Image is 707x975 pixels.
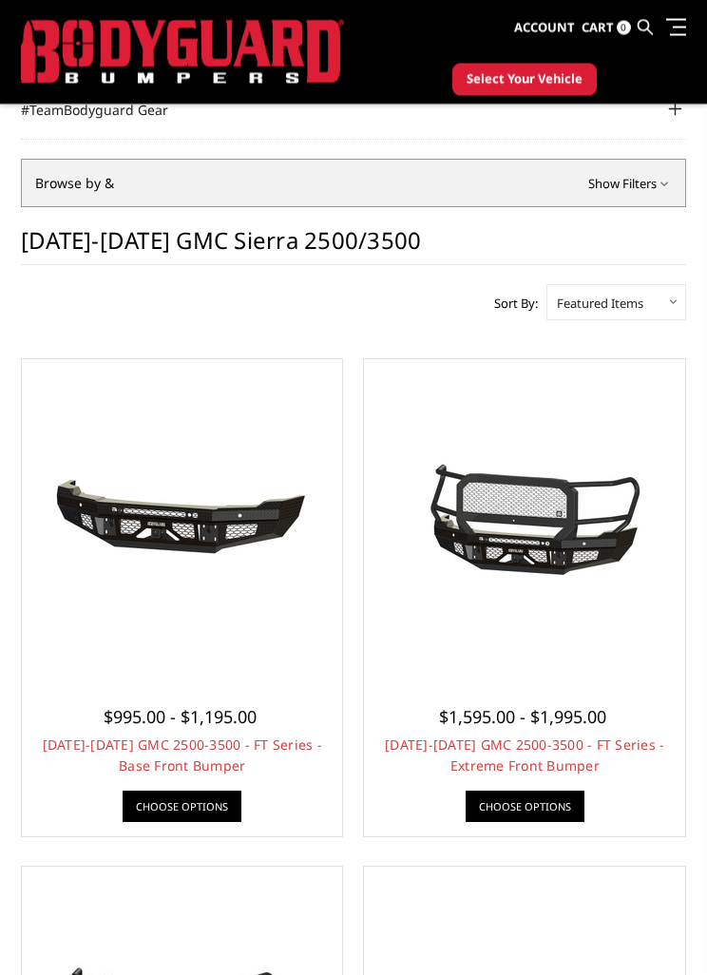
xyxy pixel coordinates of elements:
a: Choose Options [123,792,241,823]
span: 0 [617,21,631,35]
span: Browse by & [35,174,407,194]
span: $995.00 - $1,195.00 [104,706,257,729]
button: Select Your Vehicle [452,64,597,96]
label: Sort By: [484,290,538,318]
a: Choose Options [466,792,584,823]
img: 2024-2025 GMC 2500-3500 - FT Series - Base Front Bumper [30,449,334,592]
span: Select Your Vehicle [467,70,583,89]
span: Cart [582,19,614,36]
a: Cart 0 [582,3,631,54]
span: $1,595.00 - $1,995.00 [439,706,606,729]
a: [DATE]-[DATE] GMC 2500-3500 - FT Series - Extreme Front Bumper [385,736,664,775]
a: Account [514,3,575,54]
h1: [DATE]-[DATE] GMC Sierra 2500/3500 [21,227,686,266]
a: [DATE]-[DATE] GMC 2500-3500 - FT Series - Base Front Bumper [43,736,322,775]
a: 2024-2025 GMC 2500-3500 - FT Series - Extreme Front Bumper 2024-2025 GMC 2500-3500 - FT Series - ... [369,365,680,677]
a: 2024-2025 GMC 2500-3500 - FT Series - Base Front Bumper 2024-2025 GMC 2500-3500 - FT Series - Bas... [27,365,338,677]
a: Browse by & Show Filters [21,160,686,209]
img: BODYGUARD BUMPERS [21,20,344,84]
a: #TeamBodyguard Gear [21,101,192,121]
img: 2024-2025 GMC 2500-3500 - FT Series - Extreme Front Bumper [373,449,677,592]
span: Show Filters [588,176,672,195]
span: Account [514,19,575,36]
